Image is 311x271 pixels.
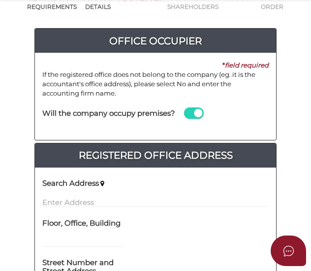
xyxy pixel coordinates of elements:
h4: Search Address [42,179,99,188]
h4: Office Occupier [35,33,276,49]
h4: Will the company occupy premises? [42,109,175,118]
i: field required [225,61,269,69]
h4: Floor, Office, Building [42,219,121,228]
input: Enter Address [42,197,269,207]
a: Registered Office Address [35,147,276,163]
button: Open asap [271,236,306,266]
i: Keep typing in your address(including suburb) until it appears [100,180,104,187]
p: If the registered office does not belong to the company (eg. it is the accountant's office addres... [42,70,269,98]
